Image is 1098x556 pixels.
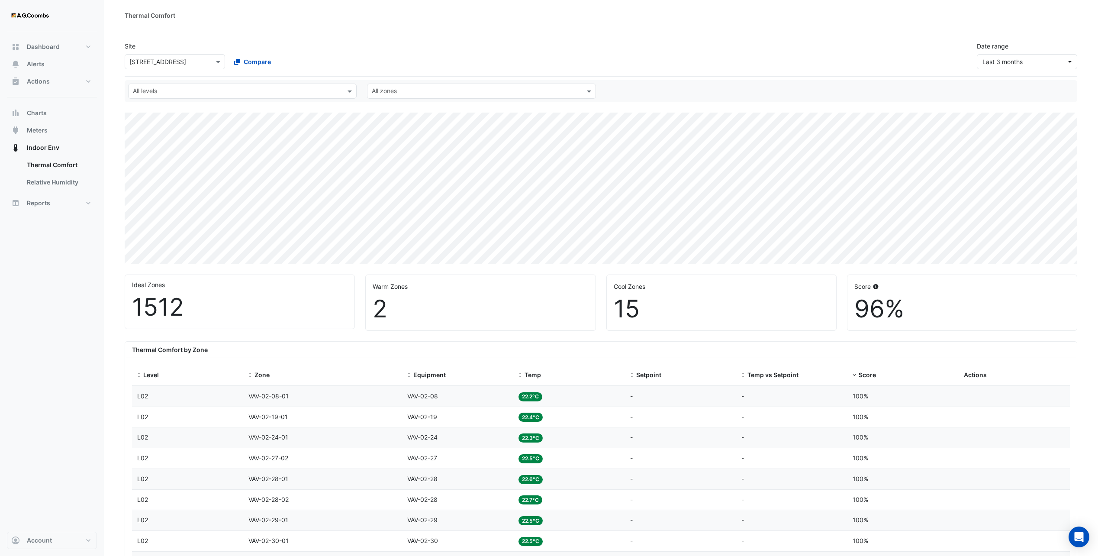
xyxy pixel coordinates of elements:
span: VAV-02-30 [407,537,438,544]
span: L02 [137,413,148,420]
span: VAV-02-08-01 [248,392,289,400]
span: - [630,516,633,524]
span: - [630,454,633,462]
span: VAV-02-28 [407,475,438,482]
span: VAV-02-29-01 [248,516,288,524]
button: Meters [7,122,97,139]
span: Alerts [27,60,45,68]
span: - [741,537,744,544]
span: Actions [27,77,50,86]
span: VAV-02-27 [407,454,437,462]
app-icon: Actions [11,77,20,86]
div: All levels [132,86,157,97]
button: Indoor Env [7,139,97,156]
span: 22.5°C [518,537,543,546]
span: 100% [853,516,868,524]
span: 22.5°C [518,516,543,525]
span: L02 [137,392,148,400]
span: 100% [853,433,868,441]
span: 22.3°C [518,433,543,443]
span: VAV-02-29 [407,516,438,524]
span: 100% [853,475,868,482]
button: Charts [7,104,97,122]
div: Cool Zones [614,282,829,291]
span: Indoor Env [27,143,59,152]
img: Company Logo [10,7,49,24]
label: Date range [977,42,1008,51]
span: - [630,475,633,482]
span: - [741,454,744,462]
span: VAV-02-08 [407,392,438,400]
span: Reports [27,199,50,207]
app-icon: Dashboard [11,42,20,51]
div: 1512 [132,293,348,322]
span: 01 Jul 25 - 30 Sep 25 [982,58,1023,65]
button: Account [7,532,97,549]
span: 100% [853,413,868,420]
span: - [741,475,744,482]
div: 96% [854,294,1070,323]
span: Score [859,371,876,378]
span: - [741,496,744,503]
span: VAV-02-24 [407,433,438,441]
button: Alerts [7,55,97,73]
button: Actions [7,73,97,90]
div: Thermal Comfort [125,11,175,20]
span: VAV-02-30-01 [248,537,289,544]
app-icon: Charts [11,109,20,117]
span: L02 [137,537,148,544]
span: VAV-02-27-02 [248,454,288,462]
span: - [630,413,633,420]
span: Actions [964,371,987,378]
span: - [630,433,633,441]
div: Score [854,282,1070,291]
span: Dashboard [27,42,60,51]
span: - [741,516,744,524]
span: VAV-02-24-01 [248,433,288,441]
span: - [630,496,633,503]
span: L02 [137,496,148,503]
span: 100% [853,537,868,544]
span: Temp vs Setpoint [747,371,799,378]
span: - [741,433,744,441]
div: 2 [373,294,588,323]
app-icon: Indoor Env [11,143,20,152]
span: L02 [137,454,148,462]
span: 100% [853,392,868,400]
app-icon: Meters [11,126,20,135]
button: Dashboard [7,38,97,55]
div: 15 [614,294,829,323]
span: Charts [27,109,47,117]
span: L02 [137,516,148,524]
button: Last 3 months [977,54,1077,69]
span: 22.4°C [518,413,543,422]
label: Site [125,42,135,51]
span: Zone [254,371,270,378]
a: Thermal Comfort [20,156,97,174]
span: 22.6°C [518,475,543,484]
span: Meters [27,126,48,135]
div: Indoor Env [7,156,97,194]
span: VAV-02-19-01 [248,413,288,420]
span: - [741,413,744,420]
span: 100% [853,496,868,503]
span: - [630,392,633,400]
div: Ideal Zones [132,280,348,289]
span: 22.5°C [518,454,543,463]
div: Open Intercom Messenger [1069,527,1089,547]
span: VAV-02-28 [407,496,438,503]
a: Relative Humidity [20,174,97,191]
span: L02 [137,475,148,482]
span: - [741,392,744,400]
b: Thermal Comfort by Zone [132,346,208,353]
app-icon: Reports [11,199,20,207]
span: L02 [137,433,148,441]
button: Reports [7,194,97,212]
app-icon: Alerts [11,60,20,68]
span: 22.7°C [518,495,542,504]
span: 22.2°C [518,392,542,401]
span: Equipment [413,371,446,378]
span: Temp [525,371,541,378]
span: - [630,537,633,544]
span: Account [27,536,52,545]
